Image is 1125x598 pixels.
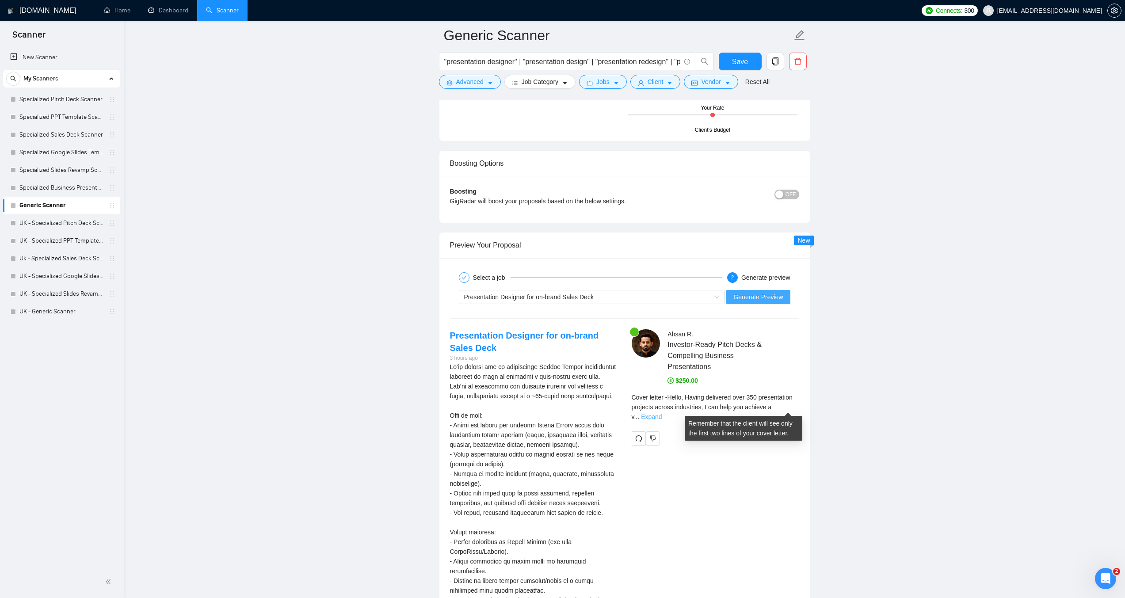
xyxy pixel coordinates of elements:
[23,70,58,88] span: My Scanners
[439,75,501,89] button: settingAdvancedcaret-down
[797,237,810,244] span: New
[7,76,20,82] span: search
[767,53,784,70] button: copy
[964,6,974,15] span: 300
[1113,568,1120,575] span: 2
[641,413,662,420] a: Expand
[464,293,594,301] span: Presentation Designer for on-brand Sales Deck
[731,274,734,281] span: 2
[630,75,681,89] button: userClientcaret-down
[732,56,748,67] span: Save
[985,8,992,14] span: user
[450,232,799,258] div: Preview Your Proposal
[109,237,116,244] span: holder
[109,96,116,103] span: holder
[446,80,453,86] span: setting
[104,7,130,14] a: homeHome
[3,70,120,320] li: My Scanners
[741,272,790,283] div: Generate preview
[19,126,103,144] a: Specialized Sales Deck Scanner
[19,232,103,250] a: UK - Specialized PPT Template Scanner
[109,290,116,297] span: holder
[632,392,799,422] div: Remember that the client will see only the first two lines of your cover letter.
[487,80,493,86] span: caret-down
[695,126,730,134] div: Client's Budget
[1095,568,1116,589] iframe: Intercom live chat
[685,416,802,441] div: Remember that the client will see only the first two lines of your cover letter.
[109,167,116,174] span: holder
[444,24,792,46] input: Scanner name...
[579,75,627,89] button: folderJobscaret-down
[450,151,799,176] div: Boosting Options
[19,144,103,161] a: Specialized Google Slides Template Scanner
[632,435,645,442] span: redo
[767,57,784,65] span: copy
[596,77,610,87] span: Jobs
[632,394,793,420] span: Cover letter - Hello, Having delivered over 350 presentation projects across industries, I can he...
[638,80,644,86] span: user
[8,4,14,18] img: logo
[10,49,113,66] a: New Scanner
[786,190,796,199] span: OFF
[206,7,239,14] a: searchScanner
[19,214,103,232] a: UK - Specialized Pitch Deck Scanner
[109,184,116,191] span: holder
[632,431,646,446] button: redo
[512,80,518,86] span: bars
[148,7,188,14] a: dashboardDashboard
[701,104,725,112] div: Your Rate
[745,77,770,87] a: Reset All
[684,59,690,65] span: info-circle
[109,308,116,315] span: holder
[1107,7,1121,14] a: setting
[19,179,103,197] a: Specialized Business Presentation
[450,331,599,353] a: Presentation Designer for on-brand Sales Deck
[696,53,713,70] button: search
[19,285,103,303] a: UK - Specialized Slides Revamp Scanner
[650,435,656,442] span: dislike
[504,75,576,89] button: barsJob Categorycaret-down
[725,80,731,86] span: caret-down
[613,80,619,86] span: caret-down
[696,57,713,65] span: search
[6,72,20,86] button: search
[936,6,962,15] span: Connects:
[109,131,116,138] span: holder
[667,377,674,384] span: dollar
[587,80,593,86] span: folder
[794,30,805,41] span: edit
[632,329,660,358] img: c1qbb724gnAwfyoOug-YWwyKQY4XLD-ZptXzA4XWcgDglhjfrovOt9a0i_zan4Jmn3
[667,339,773,372] span: Investor-Ready Pitch Decks & Compelling Business Presentations
[109,220,116,227] span: holder
[648,77,664,87] span: Client
[19,303,103,320] a: UK - Generic Scanner
[3,49,120,66] li: New Scanner
[19,91,103,108] a: Specialized Pitch Deck Scanner
[19,161,103,179] a: Specialized Slides Revamp Scanner
[726,290,790,304] button: Generate Preview
[450,188,477,195] b: Boosting
[450,354,618,362] div: 3 hours ago
[473,272,511,283] div: Select a job
[19,108,103,126] a: Specialized PPT Template Scanner
[105,577,114,586] span: double-left
[684,75,738,89] button: idcardVendorcaret-down
[109,255,116,262] span: holder
[926,7,933,14] img: upwork-logo.png
[19,197,103,214] a: Generic Scanner
[719,53,762,70] button: Save
[109,114,116,121] span: holder
[109,149,116,156] span: holder
[789,57,806,65] span: delete
[667,377,698,384] span: $250.00
[667,80,673,86] span: caret-down
[733,292,783,302] span: Generate Preview
[789,53,807,70] button: delete
[456,77,484,87] span: Advanced
[1107,4,1121,18] button: setting
[5,28,53,47] span: Scanner
[701,77,721,87] span: Vendor
[19,250,103,267] a: Uk - Specialized Sales Deck Scanner
[450,196,712,206] div: GigRadar will boost your proposals based on the below settings.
